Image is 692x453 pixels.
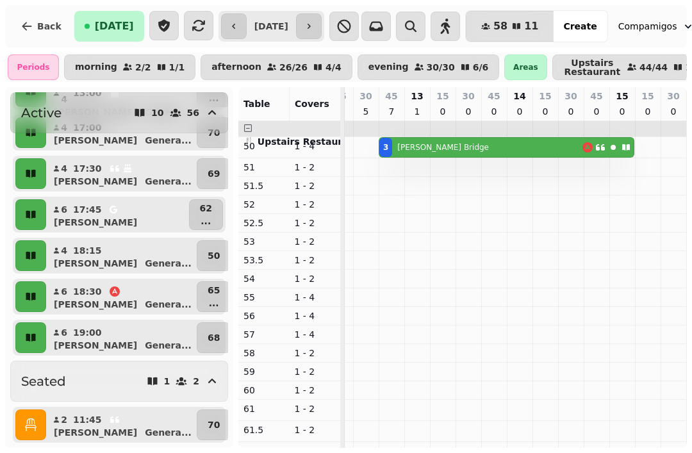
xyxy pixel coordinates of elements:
span: Back [37,22,62,31]
p: 4 / 4 [325,63,342,72]
button: 418:15[PERSON_NAME]Genera... [49,240,194,271]
button: 617:45[PERSON_NAME] [49,199,186,230]
span: 🍴 Upstairs Restaurant [243,136,359,147]
h2: Active [21,104,62,122]
p: evening [368,62,409,72]
button: 68 [197,322,231,353]
p: 0 [438,105,448,118]
p: 45 [385,90,397,103]
p: 2 / 2 [135,63,151,72]
button: 65... [197,281,231,312]
p: [PERSON_NAME] [54,175,137,188]
p: morning [75,62,117,72]
p: Genera ... [145,175,192,188]
button: 69 [197,158,231,189]
p: ... [200,215,212,227]
p: 1 - 4 [295,309,336,322]
div: Periods [8,54,59,80]
p: 2 [60,413,68,426]
p: [PERSON_NAME] [54,298,137,311]
p: 0 [591,105,602,118]
p: 52.5 [243,217,284,229]
p: 7 [386,105,397,118]
p: 15 [641,90,654,103]
p: 17:30 [73,162,102,175]
p: 45 [590,90,602,103]
p: 50 [208,249,220,262]
p: 59 [243,365,284,378]
p: 56 [187,108,199,117]
p: 1 [164,377,170,386]
p: 0 [643,105,653,118]
p: 30 [667,90,679,103]
span: Compamigos [618,20,677,33]
p: 0 [668,105,679,118]
span: Table [243,99,270,109]
p: 6 [60,285,68,298]
button: 50 [197,240,231,271]
p: 30 [564,90,577,103]
p: 30 / 30 [427,63,455,72]
p: 11:45 [73,413,102,426]
span: 58 [493,21,507,31]
p: 56 [243,309,284,322]
p: 30 [462,90,474,103]
p: 1 - 2 [295,254,336,267]
button: Active1056 [10,92,228,133]
span: 11 [524,21,538,31]
p: 1 / 1 [169,63,185,72]
p: [PERSON_NAME] [54,134,137,147]
span: [DATE] [95,21,134,31]
p: 0 [540,105,550,118]
div: 3 [383,142,388,152]
p: 1 - 2 [295,179,336,192]
p: [PERSON_NAME] [54,216,137,229]
p: 1 - 2 [295,217,336,229]
p: 53.5 [243,254,284,267]
p: 51.5 [243,179,284,192]
p: 57 [243,328,284,341]
p: 70 [208,418,220,431]
p: 1 - 4 [295,291,336,304]
p: 0 [489,105,499,118]
p: 1 - 2 [295,384,336,397]
p: 51 [243,161,284,174]
p: 1 - 2 [295,402,336,415]
p: 0 [566,105,576,118]
p: 10 [151,108,163,117]
h2: Seated [21,372,66,390]
p: 1 - 2 [295,161,336,174]
button: afternoon26/264/4 [201,54,352,80]
p: 5 [361,105,371,118]
button: 70 [197,409,231,440]
p: 0 [617,105,627,118]
p: 68 [208,331,220,344]
button: 211:45[PERSON_NAME]Genera... [49,409,194,440]
button: 618:30[PERSON_NAME]Genera... [49,281,194,312]
p: 1 - 2 [295,198,336,211]
p: 15 [539,90,551,103]
p: 2 [193,377,199,386]
p: 0 [463,105,474,118]
p: 65 [208,284,220,297]
p: 19:00 [73,326,102,339]
button: Back [10,11,72,42]
p: 61.5 [243,424,284,436]
p: 58 [243,347,284,359]
p: 14 [513,90,525,103]
p: [PERSON_NAME] [54,426,137,439]
p: 52 [243,198,284,211]
p: 1 - 2 [295,347,336,359]
p: 30 [359,90,372,103]
p: 17:45 [73,203,102,216]
p: 14 [412,105,422,131]
p: 18:30 [73,285,102,298]
button: Create [553,11,607,42]
p: [PERSON_NAME] [54,339,137,352]
p: 1 - 4 [295,328,336,341]
p: Upstairs Restaurant [563,58,622,76]
p: 44 / 44 [639,63,668,72]
p: Genera ... [145,134,192,147]
p: afternoon [211,62,261,72]
p: Genera ... [145,339,192,352]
